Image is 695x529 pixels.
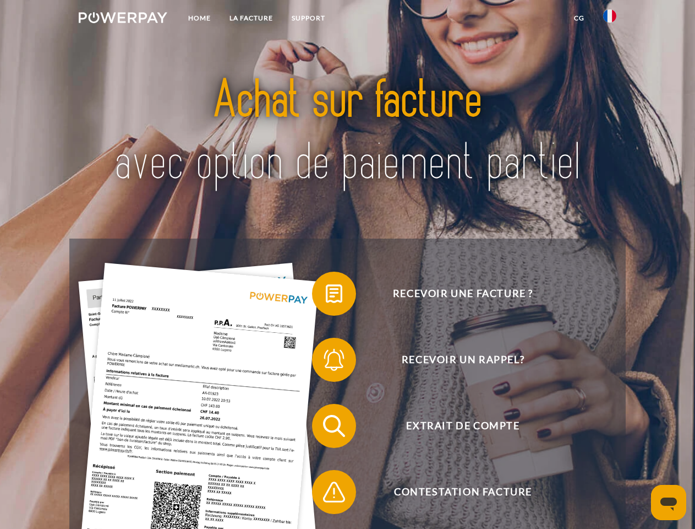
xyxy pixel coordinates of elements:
img: qb_bell.svg [320,346,348,374]
img: title-powerpay_fr.svg [105,53,590,211]
span: Contestation Facture [328,470,598,514]
img: qb_bill.svg [320,280,348,307]
button: Contestation Facture [312,470,598,514]
a: LA FACTURE [220,8,282,28]
img: qb_warning.svg [320,478,348,506]
iframe: Bouton de lancement de la fenêtre de messagerie [651,485,686,520]
a: Support [282,8,335,28]
button: Recevoir un rappel? [312,338,598,382]
button: Extrait de compte [312,404,598,448]
button: Recevoir une facture ? [312,272,598,316]
span: Recevoir un rappel? [328,338,598,382]
img: fr [603,9,616,23]
img: logo-powerpay-white.svg [79,12,167,23]
span: Extrait de compte [328,404,598,448]
span: Recevoir une facture ? [328,272,598,316]
a: CG [565,8,594,28]
img: qb_search.svg [320,412,348,440]
a: Home [179,8,220,28]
